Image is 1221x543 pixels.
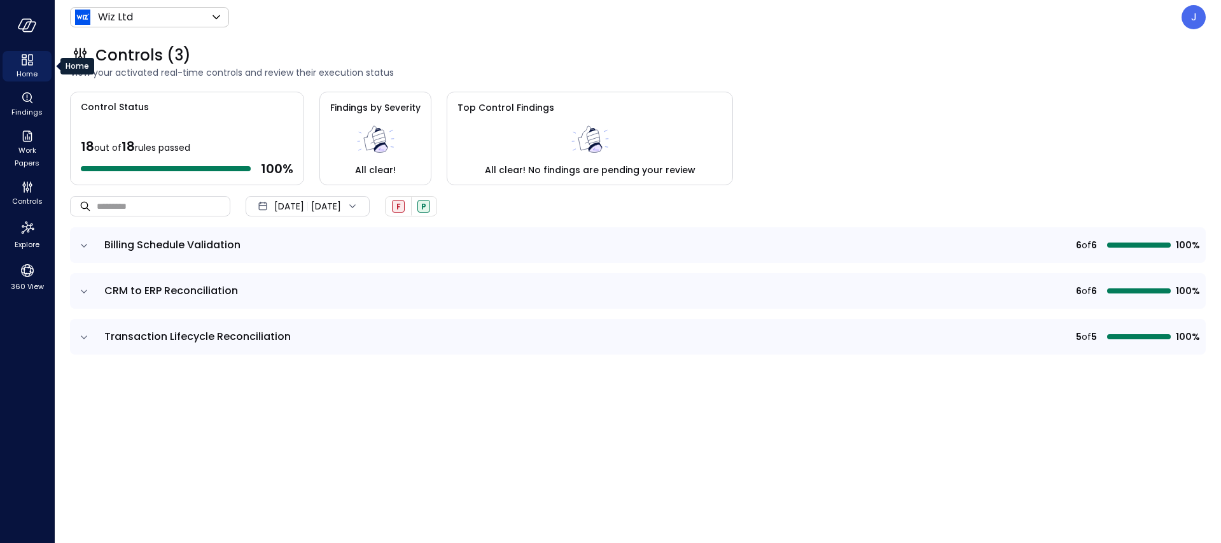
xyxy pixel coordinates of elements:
span: Findings [11,106,43,118]
div: Explore [3,216,52,252]
div: Home [3,51,52,81]
div: Home [60,58,94,74]
span: F [396,201,401,212]
span: 6 [1076,284,1082,298]
span: of [1082,330,1091,344]
span: of [1082,284,1091,298]
button: expand row [78,285,90,298]
span: [DATE] [274,199,304,213]
span: 100% [1176,238,1198,252]
span: Controls (3) [95,45,191,66]
span: 6 [1076,238,1082,252]
span: View your activated real-time controls and review their execution status [70,66,1206,80]
img: Icon [75,10,90,25]
span: 18 [81,138,94,155]
div: 360 View [3,260,52,294]
div: Controls [3,178,52,209]
span: rules passed [135,141,190,154]
span: of [1082,238,1091,252]
div: Johnny Huang [1182,5,1206,29]
p: Wiz Ltd [98,10,133,25]
div: Failed [392,200,405,213]
span: 360 View [11,280,44,293]
span: All clear! [355,163,396,177]
span: CRM to ERP Reconciliation [104,283,238,298]
span: 100% [1176,330,1198,344]
span: Controls [12,195,43,208]
span: 5 [1076,330,1082,344]
button: expand row [78,331,90,344]
div: Passed [417,200,430,213]
span: Control Status [71,92,149,114]
span: Findings by Severity [330,101,421,114]
span: Work Papers [8,144,46,169]
span: Explore [15,238,39,251]
span: Transaction Lifecycle Reconciliation [104,329,291,344]
span: 6 [1091,238,1097,252]
span: 5 [1091,330,1097,344]
div: Findings [3,89,52,120]
span: Billing Schedule Validation [104,237,241,252]
span: out of [94,141,122,154]
span: 18 [122,138,135,155]
span: Top Control Findings [457,101,554,114]
span: 6 [1091,284,1097,298]
span: 100% [1176,284,1198,298]
div: Work Papers [3,127,52,171]
span: Home [17,67,38,80]
span: 100 % [261,160,293,177]
span: All clear! No findings are pending your review [485,163,695,177]
span: P [421,201,426,212]
button: expand row [78,239,90,252]
p: J [1191,10,1197,25]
